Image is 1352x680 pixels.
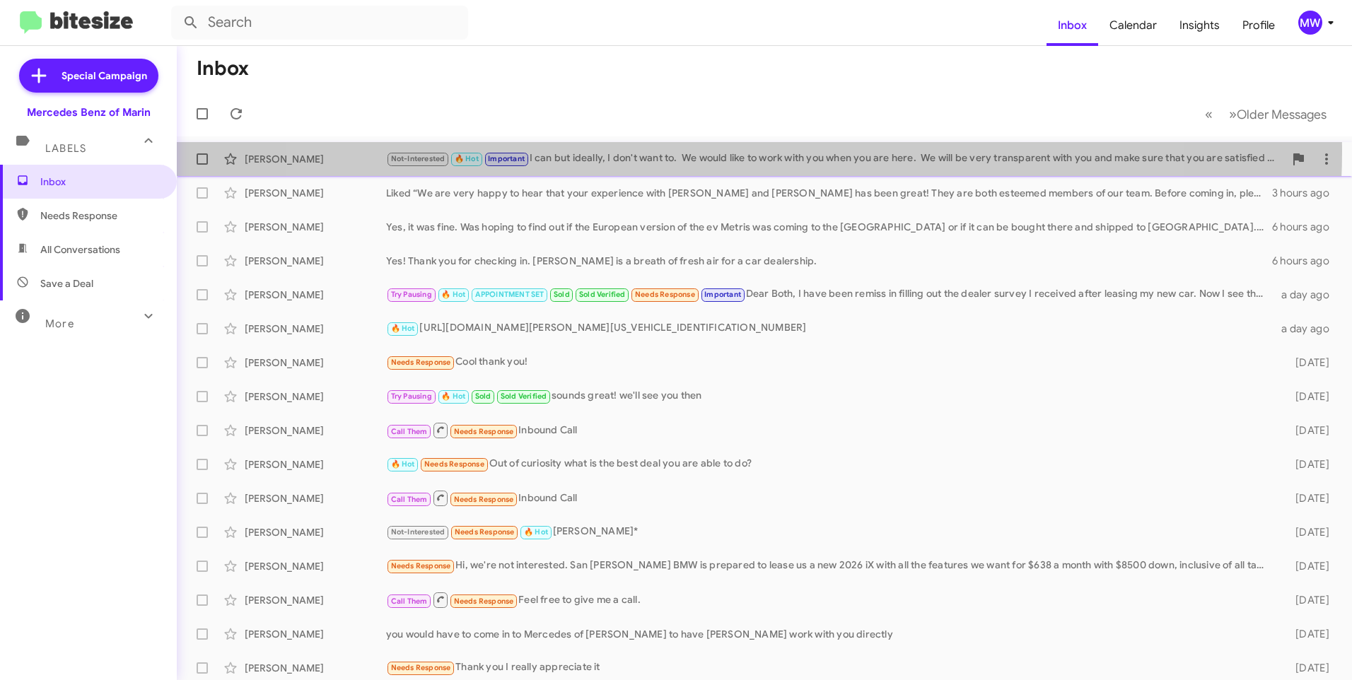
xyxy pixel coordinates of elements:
[245,491,386,505] div: [PERSON_NAME]
[391,495,428,504] span: Call Them
[40,242,120,257] span: All Conversations
[1273,356,1341,370] div: [DATE]
[391,597,428,606] span: Call Them
[45,317,74,330] span: More
[391,154,445,163] span: Not-Interested
[1273,389,1341,404] div: [DATE]
[1273,661,1341,675] div: [DATE]
[245,525,386,539] div: [PERSON_NAME]
[245,152,386,166] div: [PERSON_NAME]
[1168,5,1231,46] a: Insights
[391,358,451,367] span: Needs Response
[454,427,514,436] span: Needs Response
[40,209,161,223] span: Needs Response
[386,421,1273,439] div: Inbound Call
[40,175,161,189] span: Inbox
[475,392,491,401] span: Sold
[441,290,465,299] span: 🔥 Hot
[62,69,147,83] span: Special Campaign
[171,6,468,40] input: Search
[635,290,695,299] span: Needs Response
[391,561,451,570] span: Needs Response
[245,254,386,268] div: [PERSON_NAME]
[386,489,1273,507] div: Inbound Call
[554,290,570,299] span: Sold
[245,389,386,404] div: [PERSON_NAME]
[1273,288,1341,302] div: a day ago
[245,423,386,438] div: [PERSON_NAME]
[386,660,1273,676] div: Thank you I really appreciate it
[386,254,1272,268] div: Yes! Thank you for checking in. [PERSON_NAME] is a breath of fresh air for a car dealership.
[386,286,1273,303] div: Dear Both, I have been remiss in filling out the dealer survey I received after leasing my new ca...
[245,559,386,573] div: [PERSON_NAME]
[475,290,544,299] span: APPOINTMENT SET
[1298,11,1322,35] div: MW
[454,597,514,606] span: Needs Response
[245,593,386,607] div: [PERSON_NAME]
[1205,105,1213,123] span: «
[386,220,1272,234] div: Yes, it was fine. Was hoping to find out if the European version of the ev Metris was coming to t...
[245,220,386,234] div: [PERSON_NAME]
[1273,627,1341,641] div: [DATE]
[386,558,1273,574] div: Hi, we're not interested. San [PERSON_NAME] BMW is prepared to lease us a new 2026 iX with all th...
[245,356,386,370] div: [PERSON_NAME]
[245,661,386,675] div: [PERSON_NAME]
[245,627,386,641] div: [PERSON_NAME]
[524,527,548,537] span: 🔥 Hot
[391,527,445,537] span: Not-Interested
[40,276,93,291] span: Save a Deal
[386,320,1273,336] div: [URL][DOMAIN_NAME][PERSON_NAME][US_VEHICLE_IDENTIFICATION_NUMBER]
[245,322,386,336] div: [PERSON_NAME]
[1197,100,1335,129] nav: Page navigation example
[501,392,547,401] span: Sold Verified
[1273,525,1341,539] div: [DATE]
[1196,100,1221,129] button: Previous
[455,154,479,163] span: 🔥 Hot
[386,456,1273,472] div: Out of curiosity what is the best deal you are able to do?
[1286,11,1336,35] button: MW
[1098,5,1168,46] a: Calendar
[1272,186,1341,200] div: 3 hours ago
[1237,107,1327,122] span: Older Messages
[1273,559,1341,573] div: [DATE]
[1273,491,1341,505] div: [DATE]
[27,105,151,119] div: Mercedes Benz of Marin
[245,186,386,200] div: [PERSON_NAME]
[386,354,1273,370] div: Cool thank you!
[704,290,741,299] span: Important
[1273,322,1341,336] div: a day ago
[1231,5,1286,46] a: Profile
[1272,254,1341,268] div: 6 hours ago
[579,290,626,299] span: Sold Verified
[1273,423,1341,438] div: [DATE]
[455,527,515,537] span: Needs Response
[1220,100,1335,129] button: Next
[1273,593,1341,607] div: [DATE]
[19,59,158,93] a: Special Campaign
[391,392,432,401] span: Try Pausing
[245,457,386,471] div: [PERSON_NAME]
[424,459,484,469] span: Needs Response
[1047,5,1098,46] a: Inbox
[1272,220,1341,234] div: 6 hours ago
[386,524,1273,540] div: [PERSON_NAME]*
[391,324,415,333] span: 🔥 Hot
[245,288,386,302] div: [PERSON_NAME]
[386,151,1284,167] div: I can but ideally, I don't want to. We would like to work with you when you are here. We will be ...
[386,627,1273,641] div: you would have to come in to Mercedes of [PERSON_NAME] to have [PERSON_NAME] work with you directly
[386,388,1273,404] div: sounds great! we'll see you then
[391,459,415,469] span: 🔥 Hot
[386,186,1272,200] div: Liked “We are very happy to hear that your experience with [PERSON_NAME] and [PERSON_NAME] has be...
[441,392,465,401] span: 🔥 Hot
[1229,105,1237,123] span: »
[45,142,86,155] span: Labels
[1273,457,1341,471] div: [DATE]
[488,154,525,163] span: Important
[391,663,451,672] span: Needs Response
[391,290,432,299] span: Try Pausing
[386,591,1273,609] div: Feel free to give me a call.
